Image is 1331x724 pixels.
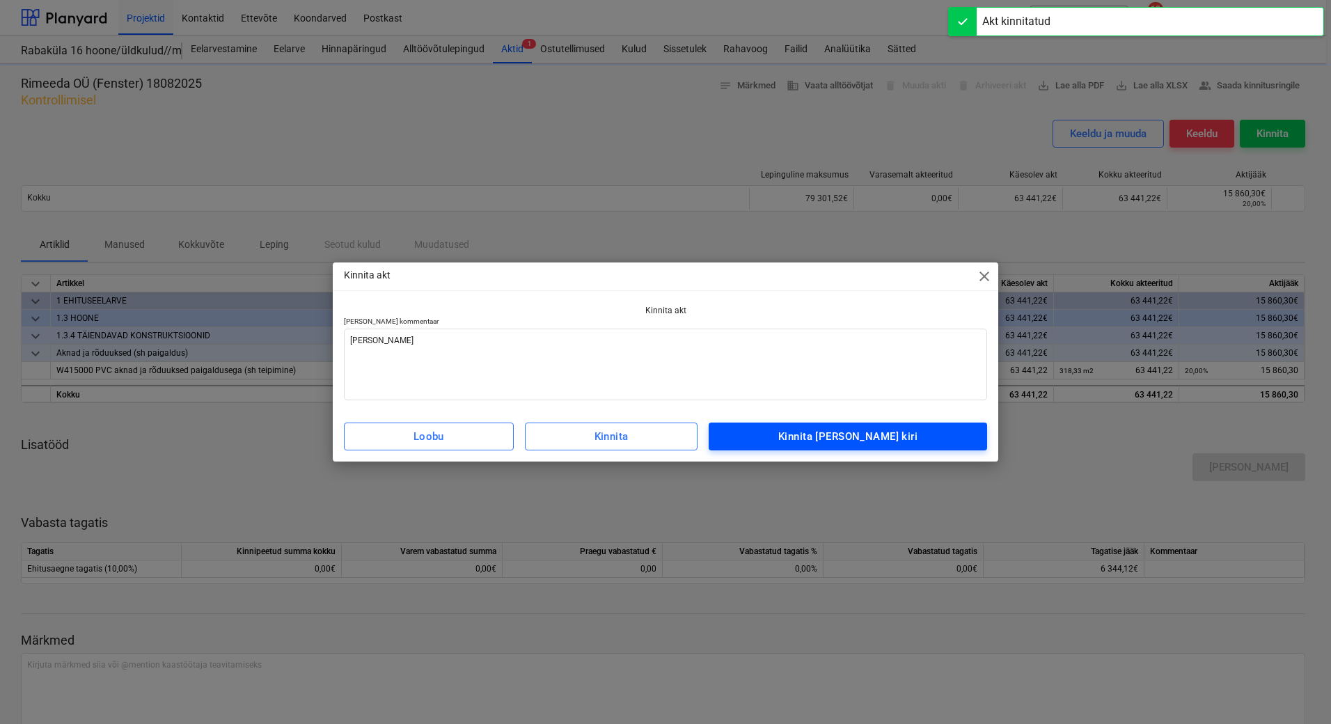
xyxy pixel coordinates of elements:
[594,427,629,446] div: Kinnita
[778,427,917,446] div: Kinnita [PERSON_NAME] kiri
[1261,657,1331,724] iframe: Chat Widget
[414,427,444,446] div: Loobu
[344,268,391,283] p: Kinnita akt
[709,423,987,450] button: Kinnita [PERSON_NAME] kiri
[344,329,987,400] textarea: [PERSON_NAME]
[344,317,987,329] p: [PERSON_NAME] kommentaar
[982,13,1050,30] div: Akt kinnitatud
[976,268,993,285] span: close
[344,305,987,317] p: Kinnita akt
[525,423,698,450] button: Kinnita
[344,423,514,450] button: Loobu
